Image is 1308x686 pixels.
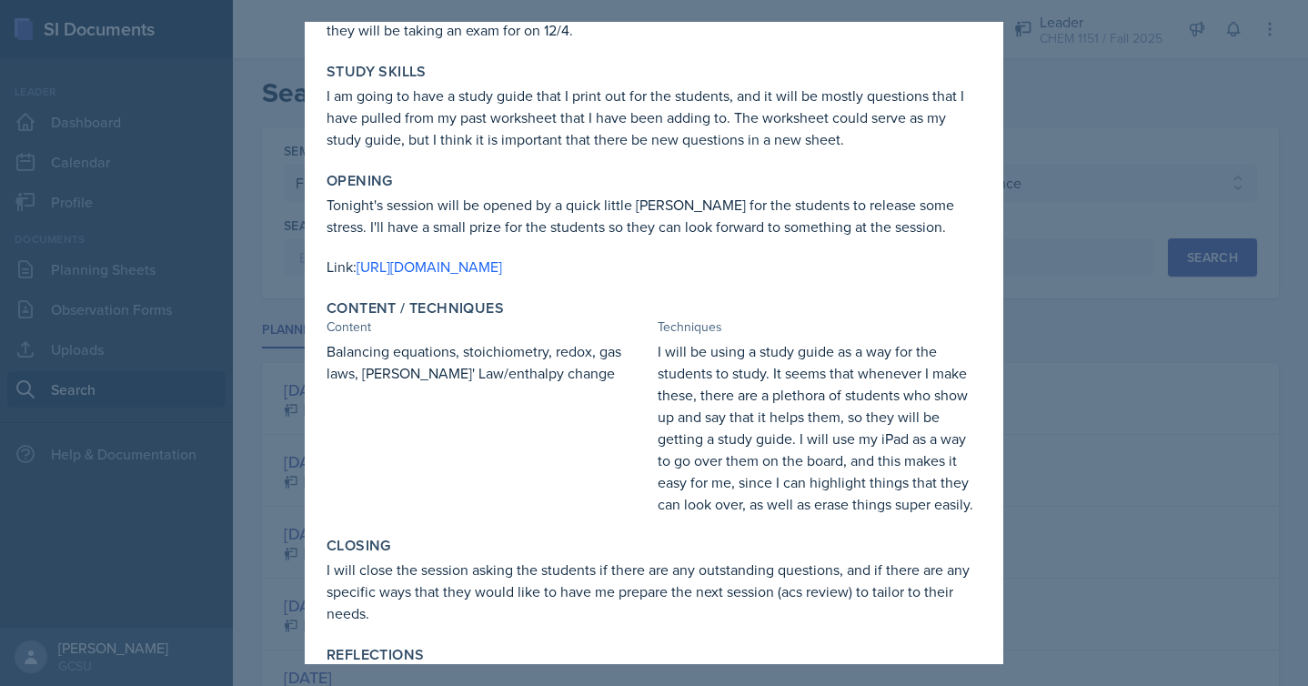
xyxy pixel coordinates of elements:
p: Link: [327,256,981,277]
p: I will be using a study guide as a way for the students to study. It seems that whenever I make t... [658,340,981,515]
label: Opening [327,172,393,190]
label: Reflections [327,646,424,664]
label: Closing [327,537,391,555]
p: Balancing equations, stoichiometry, redox, gas laws, [PERSON_NAME]' Law/enthalpy change [327,340,650,384]
a: [URL][DOMAIN_NAME] [357,257,502,277]
p: I will close the session asking the students if there are any outstanding questions, and if there... [327,559,981,624]
label: Content / Techniques [327,299,504,318]
div: Techniques [658,318,981,337]
label: Study Skills [327,63,427,81]
p: I am going to have a study guide that I print out for the students, and it will be mostly questio... [327,85,981,150]
p: Tonight's session will be opened by a quick little [PERSON_NAME] for the students to release some... [327,194,981,237]
div: Content [327,318,650,337]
